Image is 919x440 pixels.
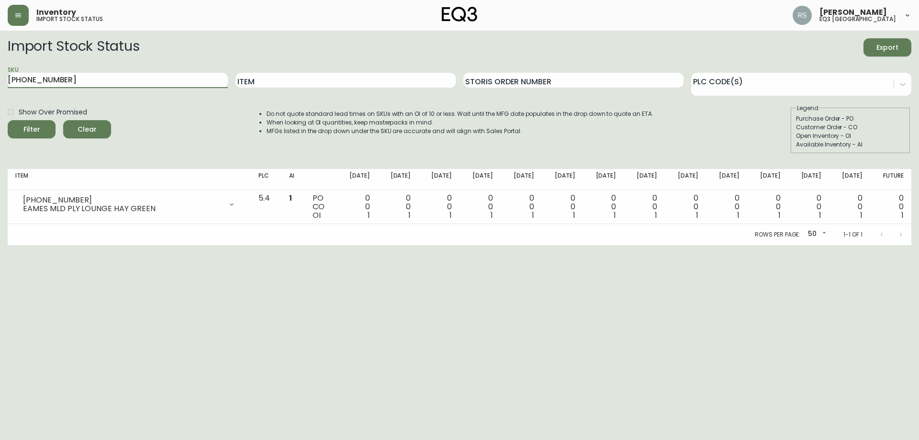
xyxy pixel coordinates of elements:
[624,169,665,190] th: [DATE]
[843,230,863,239] p: 1-1 of 1
[591,194,616,220] div: 0 0
[583,169,624,190] th: [DATE]
[267,110,653,118] li: Do not quote standard lead times on SKUs with an OI of 10 or less. Wait until the MFG date popula...
[313,210,321,221] span: OI
[36,9,76,16] span: Inventory
[251,169,281,190] th: PLC
[778,210,781,221] span: 1
[901,210,904,221] span: 1
[23,124,40,135] div: Filter
[8,169,251,190] th: Item
[8,38,139,56] h2: Import Stock Status
[614,210,616,221] span: 1
[755,194,781,220] div: 0 0
[573,210,575,221] span: 1
[796,114,905,123] div: Purchase Order - PO
[878,194,904,220] div: 0 0
[829,169,870,190] th: [DATE]
[442,7,477,22] img: logo
[532,210,534,221] span: 1
[863,38,911,56] button: Export
[459,169,501,190] th: [DATE]
[819,9,887,16] span: [PERSON_NAME]
[378,169,419,190] th: [DATE]
[8,120,56,138] button: Filter
[467,194,493,220] div: 0 0
[251,190,281,224] td: 5.4
[796,104,819,113] legend: Legend
[501,169,542,190] th: [DATE]
[385,194,411,220] div: 0 0
[19,107,87,117] span: Show Over Promised
[36,16,103,22] h5: import stock status
[267,127,653,135] li: MFGs listed in the drop down under the SKU are accurate and will align with Sales Portal.
[289,192,292,203] span: 1
[796,140,905,149] div: Available Inventory - AI
[655,210,657,221] span: 1
[737,210,740,221] span: 1
[747,169,788,190] th: [DATE]
[426,194,452,220] div: 0 0
[23,196,222,204] div: [PHONE_NUMBER]
[418,169,459,190] th: [DATE]
[696,210,698,221] span: 1
[549,194,575,220] div: 0 0
[714,194,740,220] div: 0 0
[755,230,800,239] p: Rows per page:
[71,124,103,135] span: Clear
[368,210,370,221] span: 1
[508,194,534,220] div: 0 0
[819,16,896,22] h5: eq3 [GEOGRAPHIC_DATA]
[793,6,812,25] img: 8fb1f8d3fb383d4dec505d07320bdde0
[871,42,904,54] span: Export
[449,210,452,221] span: 1
[491,210,493,221] span: 1
[281,169,305,190] th: AI
[344,194,370,220] div: 0 0
[796,123,905,132] div: Customer Order - CO
[672,194,698,220] div: 0 0
[837,194,863,220] div: 0 0
[15,194,243,215] div: [PHONE_NUMBER]EAMES MLD PLY LOUNGE HAY GREEN
[542,169,583,190] th: [DATE]
[267,118,653,127] li: When looking at OI quantities, keep masterpacks in mind.
[706,169,747,190] th: [DATE]
[313,194,328,220] div: PO CO
[819,210,821,221] span: 1
[788,169,829,190] th: [DATE]
[63,120,111,138] button: Clear
[796,194,821,220] div: 0 0
[796,132,905,140] div: Open Inventory - OI
[665,169,706,190] th: [DATE]
[408,210,411,221] span: 1
[860,210,863,221] span: 1
[870,169,911,190] th: Future
[631,194,657,220] div: 0 0
[804,226,828,242] div: 50
[336,169,378,190] th: [DATE]
[23,204,222,213] div: EAMES MLD PLY LOUNGE HAY GREEN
